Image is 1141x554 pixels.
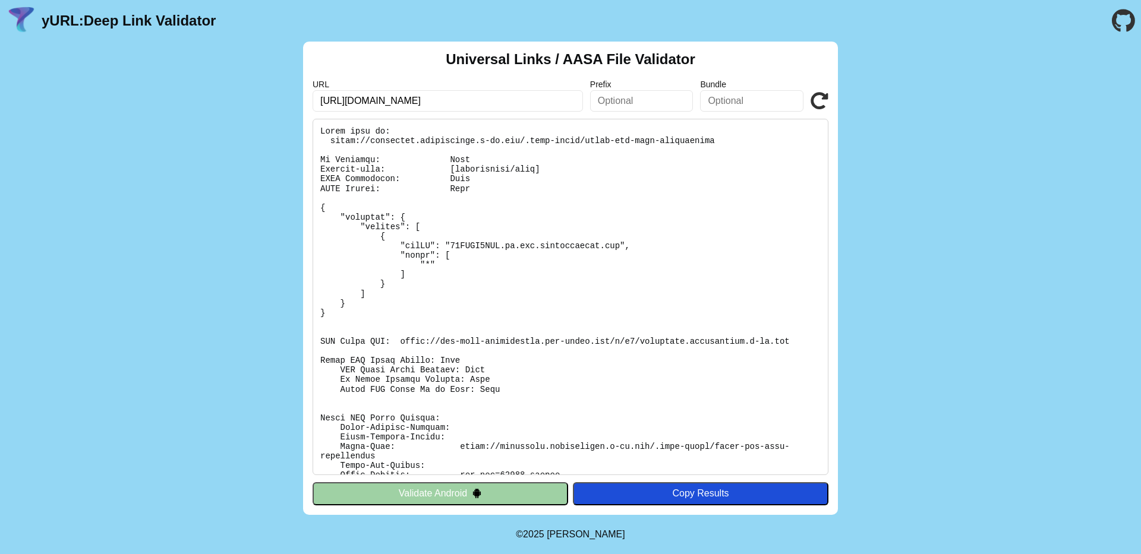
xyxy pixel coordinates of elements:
[472,488,482,498] img: droidIcon.svg
[6,5,37,36] img: yURL Logo
[446,51,695,68] h2: Universal Links / AASA File Validator
[313,119,828,475] pre: Lorem ipsu do: sitam://consectet.adipiscinge.s-do.eiu/.temp-incid/utlab-etd-magn-aliquaenima Mi V...
[700,90,803,112] input: Optional
[590,80,694,89] label: Prefix
[42,12,216,29] a: yURL:Deep Link Validator
[313,90,583,112] input: Required
[700,80,803,89] label: Bundle
[590,90,694,112] input: Optional
[516,515,625,554] footer: ©
[313,80,583,89] label: URL
[313,482,568,505] button: Validate Android
[523,529,544,539] span: 2025
[573,482,828,505] button: Copy Results
[547,529,625,539] a: Michael Ibragimchayev's Personal Site
[579,488,822,499] div: Copy Results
